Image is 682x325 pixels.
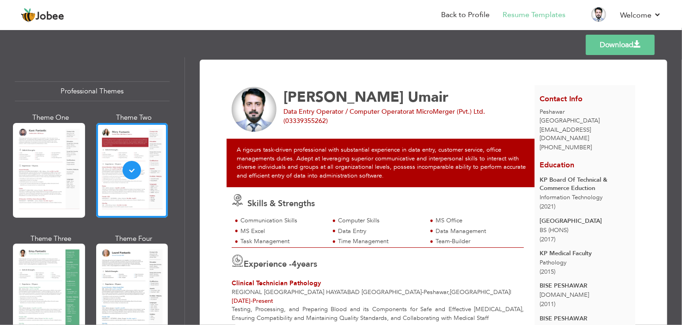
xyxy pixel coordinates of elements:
[540,176,630,193] div: KP Board Of Technical & Commerce Eduction
[240,237,324,246] div: Task Management
[98,234,170,244] div: Theme Four
[424,288,448,296] span: Peshawar
[338,227,421,236] div: Data Entry
[540,291,589,299] span: [DOMAIN_NAME]
[540,126,591,143] span: [EMAIL_ADDRESS][DOMAIN_NAME]
[540,202,555,211] span: (2021)
[227,305,529,322] div: Testing, Processing, and Preparing Blood and its Components for Safe and Effective [MEDICAL_DATA]...
[15,234,87,244] div: Theme Three
[540,235,555,244] span: (2017)
[586,35,655,55] a: Download
[36,12,64,22] span: Jobee
[540,94,583,104] span: Contact Info
[540,193,602,202] span: Information Technology
[540,268,555,276] span: (2015)
[422,288,424,296] span: -
[540,314,630,323] div: BISE PESHAWAR
[540,143,592,152] span: [PHONE_NUMBER]
[510,288,511,296] span: |
[540,217,630,226] div: [GEOGRAPHIC_DATA]
[283,107,409,116] span: Data Entry Operator / Computer Operator
[503,10,565,20] a: Resume Templates
[232,279,321,288] span: Clinical Technician Pathology
[232,297,252,305] span: [DATE]
[15,113,87,123] div: Theme One
[247,198,315,209] span: Skills & Strengths
[98,113,170,123] div: Theme Two
[540,282,630,290] div: BISE PESHAWAR
[338,216,421,225] div: Computer Skills
[15,81,170,101] div: Professional Themes
[450,288,510,296] span: [GEOGRAPHIC_DATA]
[436,237,519,246] div: Team-Builder
[441,10,490,20] a: Back to Profile
[591,7,606,22] img: Profile Img
[540,226,568,234] span: BS (HONS)
[338,237,421,246] div: Time Management
[408,87,449,107] span: Umair
[292,258,297,270] span: 4
[292,258,317,270] label: years
[283,107,485,125] span: at MicroMerger (Pvt.) Ltd. (03339355262)
[232,297,273,305] span: Present
[21,8,64,23] a: Jobee
[540,160,574,170] span: Education
[21,8,36,23] img: jobee.io
[540,108,565,116] span: Peshawar
[540,117,600,125] span: [GEOGRAPHIC_DATA]
[283,87,404,107] span: [PERSON_NAME]
[620,10,661,21] a: Welcome
[232,87,277,132] img: No image
[244,258,292,270] span: Experience -
[251,297,252,305] span: -
[240,227,324,236] div: MS Excel
[540,300,555,308] span: (2011)
[448,288,450,296] span: ,
[540,258,566,267] span: Pathology
[436,227,519,236] div: Data Management
[232,288,422,296] span: Regional [GEOGRAPHIC_DATA] Hayatabad [GEOGRAPHIC_DATA]
[436,216,519,225] div: MS Office
[240,216,324,225] div: Communication Skills
[540,249,630,258] div: KP Medical Faculty
[227,139,540,187] div: A rigours task-driven professional with substantial experience in data entry, customer service, o...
